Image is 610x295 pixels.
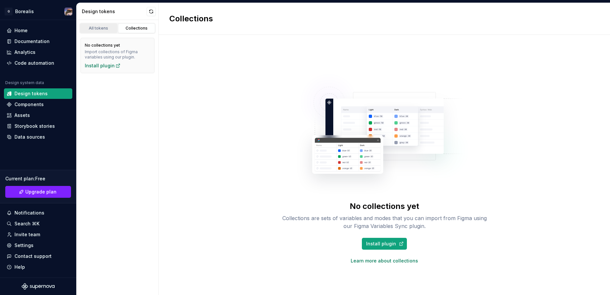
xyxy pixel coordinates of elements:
div: Assets [14,112,30,119]
div: Import collections of Figma variables using our plugin. [85,49,150,60]
div: Contact support [14,253,52,260]
div: Collections [120,26,153,31]
div: Design system data [5,80,44,85]
div: G [5,8,12,15]
button: Search ⌘K [4,218,72,229]
div: Design tokens [82,8,147,15]
div: Code automation [14,60,54,66]
div: Invite team [14,231,40,238]
div: Collections are sets of variables and modes that you can import from Figma using our Figma Variab... [279,214,490,230]
button: Help [4,262,72,272]
div: Borealis [15,8,34,15]
a: Home [4,25,72,36]
a: Storybook stories [4,121,72,131]
button: GBorealisCarlos [1,4,75,18]
div: Analytics [14,49,35,56]
div: No collections yet [85,43,120,48]
div: Notifications [14,210,44,216]
div: Home [14,27,28,34]
a: Design tokens [4,88,72,99]
div: No collections yet [350,201,419,212]
a: Invite team [4,229,72,240]
a: Components [4,99,72,110]
a: Analytics [4,47,72,57]
a: Learn more about collections [351,258,418,264]
div: Current plan : Free [5,175,71,182]
button: Notifications [4,208,72,218]
div: Data sources [14,134,45,140]
h2: Collections [169,13,213,24]
a: Install plugin [362,238,407,250]
div: Design tokens [14,90,48,97]
img: Carlos [64,8,72,15]
a: Assets [4,110,72,121]
a: Documentation [4,36,72,47]
span: Install plugin [366,240,396,247]
div: Help [14,264,25,270]
svg: Supernova Logo [22,283,55,290]
span: Upgrade plan [25,189,57,195]
button: Contact support [4,251,72,261]
a: Upgrade plan [5,186,71,198]
div: Settings [14,242,34,249]
div: Storybook stories [14,123,55,129]
div: Documentation [14,38,50,45]
div: Components [14,101,44,108]
div: All tokens [82,26,115,31]
a: Install plugin [85,62,121,69]
a: Code automation [4,58,72,68]
a: Data sources [4,132,72,142]
div: Search ⌘K [14,220,39,227]
a: Settings [4,240,72,251]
